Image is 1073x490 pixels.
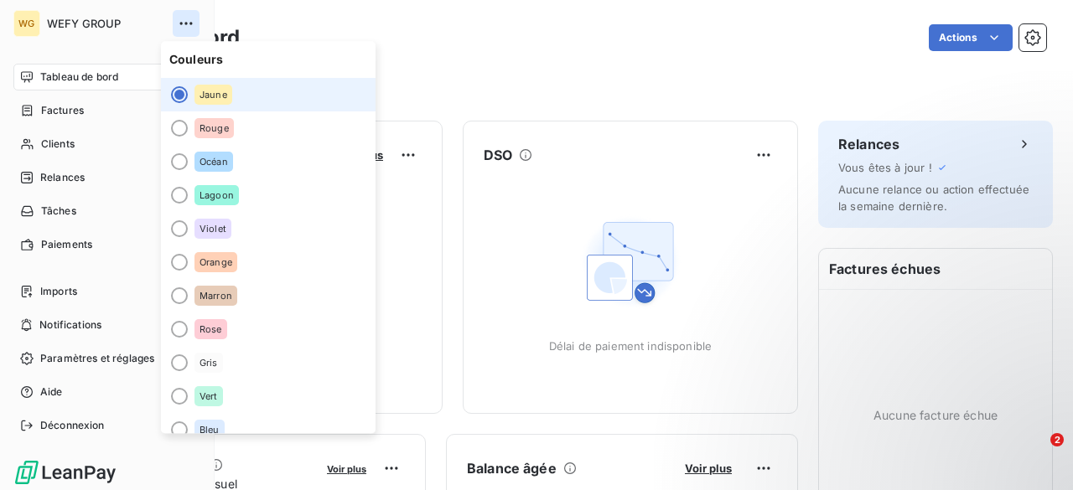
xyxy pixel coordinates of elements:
span: Relances [40,170,85,185]
span: Couleurs [161,41,376,78]
span: Aucune relance ou action effectuée la semaine dernière. [838,183,1029,213]
span: Voir plus [685,462,732,475]
span: 2 [1050,433,1064,446]
img: Empty state [577,209,684,316]
span: Voir plus [327,463,366,475]
span: Déconnexion [40,418,105,433]
span: Vous êtes à jour ! [838,161,932,174]
span: Gris [200,358,218,368]
div: WG [13,10,40,37]
img: Logo LeanPay [13,459,117,486]
span: Vert [200,391,218,401]
span: Marron [200,291,232,301]
button: Voir plus [322,461,371,476]
span: Bleu [200,425,220,435]
span: Paramètres et réglages [40,351,154,366]
span: Factures [41,103,84,118]
span: Paiements [41,237,92,252]
span: Tableau de bord [40,70,118,85]
span: Tâches [41,204,76,219]
span: Délai de paiement indisponible [549,339,713,353]
span: Rouge [200,123,229,133]
span: Océan [200,157,228,167]
span: Jaune [200,90,227,100]
button: Actions [929,24,1013,51]
span: Imports [40,284,77,299]
span: Violet [200,224,226,234]
iframe: Intercom notifications message [738,328,1073,445]
span: Rose [200,324,222,334]
span: Notifications [39,317,101,333]
span: Clients [41,137,75,152]
button: Voir plus [680,461,737,476]
h6: Balance âgée [467,458,557,478]
span: Lagoon [200,190,234,200]
a: Aide [13,379,200,405]
h6: DSO [484,145,512,165]
iframe: Intercom live chat [1016,433,1056,473]
h6: Relances [838,134,899,154]
span: Aide [40,384,63,400]
h6: Factures échues [819,249,1052,289]
span: Orange [200,257,232,267]
span: WEFY GROUP [47,17,168,30]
